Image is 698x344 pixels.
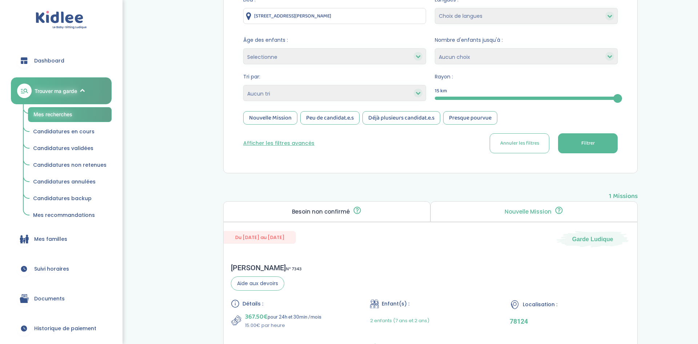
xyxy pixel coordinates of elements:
[292,209,350,215] p: Besoin non confirmé
[505,209,551,215] p: Nouvelle Mission
[33,145,93,152] span: Candidatures validées
[435,73,618,81] span: Rayon :
[34,325,96,332] span: Historique de paiement
[609,184,638,201] span: 1 Missions
[11,48,112,74] a: Dashboard
[500,139,539,147] span: Annuler les filtres
[558,133,618,153] button: Filtrer
[242,300,263,308] span: Détails :
[243,111,297,125] div: Nouvelle Mission
[435,36,618,44] span: Nombre d'enfants jusqu'à :
[11,286,112,312] a: Documents
[28,158,112,172] a: Candidatures non retenues
[11,77,112,104] a: Trouver ma garde
[33,128,95,135] span: Candidatures en cours
[581,139,595,147] span: Filtrer
[11,315,112,341] a: Historique de paiement
[224,231,296,244] span: Du [DATE] au [DATE]
[382,300,409,308] span: Enfant(s) :
[435,87,447,95] span: 15 km
[245,312,268,322] span: 367.50€
[28,142,112,155] a: Candidatures validées
[33,161,107,169] span: Candidatures non retenues
[490,133,549,153] button: Annuler les filtres
[28,175,112,189] a: Candidatures annulées
[35,87,77,95] span: Trouver ma garde
[28,107,112,122] a: Mes recherches
[286,265,302,273] span: N° 7343
[34,265,69,273] span: Suivi horaires
[28,209,112,222] a: Mes recommandations
[245,322,321,329] p: 15.00€ par heure
[300,111,360,125] div: Peu de candidat.e.s
[370,317,429,324] span: 2 enfants (7 ans et 2 ans)
[510,317,630,325] p: 78124
[362,111,440,125] div: Déjà plusieurs candidat.e.s
[245,312,321,322] p: pour 24h et 30min /mois
[231,263,302,272] div: [PERSON_NAME]
[243,36,426,44] span: Âge des enfants :
[523,301,557,308] span: Localisation :
[243,8,426,24] input: Ville ou code postale
[11,256,112,282] a: Suivi horaires
[33,211,95,219] span: Mes recommandations
[28,125,112,139] a: Candidatures en cours
[34,235,67,243] span: Mes familles
[443,111,497,125] div: Presque pourvue
[28,192,112,206] a: Candidatures backup
[34,295,65,303] span: Documents
[33,111,72,117] span: Mes recherches
[243,139,314,147] button: Afficher les filtres avancés
[36,11,87,29] img: logo.svg
[34,57,64,65] span: Dashboard
[243,73,426,81] span: Tri par:
[572,235,613,243] span: Garde Ludique
[11,226,112,252] a: Mes familles
[231,276,284,291] span: Aide aux devoirs
[33,178,96,185] span: Candidatures annulées
[33,195,92,202] span: Candidatures backup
